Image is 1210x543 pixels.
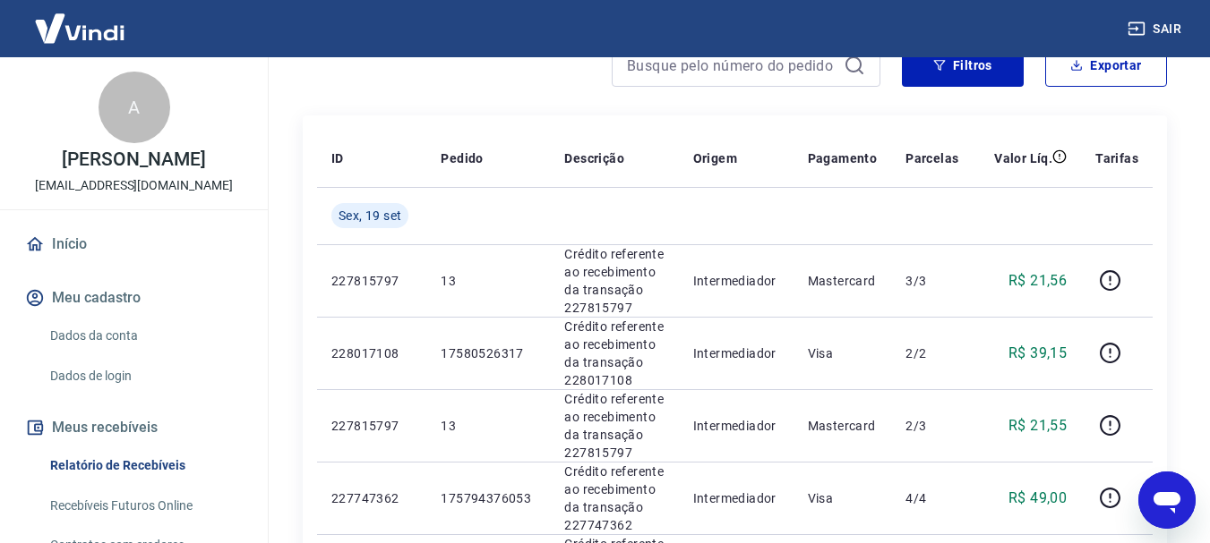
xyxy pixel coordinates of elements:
p: [EMAIL_ADDRESS][DOMAIN_NAME] [35,176,233,195]
p: Intermediador [693,417,779,435]
p: R$ 21,56 [1008,270,1067,292]
p: Intermediador [693,344,779,362]
p: Pagamento [808,149,878,167]
p: Valor Líq. [994,149,1052,167]
p: Pedido [441,149,483,167]
p: [PERSON_NAME] [62,150,205,169]
a: Início [21,225,246,264]
button: Filtros [902,44,1024,87]
p: Mastercard [808,272,878,290]
img: Vindi [21,1,138,55]
p: 175794376053 [441,489,536,507]
a: Recebíveis Futuros Online [43,488,246,524]
p: Intermediador [693,272,779,290]
p: R$ 21,55 [1008,415,1067,437]
input: Busque pelo número do pedido [627,52,837,79]
p: 13 [441,272,536,290]
p: Parcelas [905,149,958,167]
button: Exportar [1045,44,1167,87]
a: Dados da conta [43,318,246,354]
p: R$ 39,15 [1008,343,1067,364]
a: Dados de login [43,358,246,395]
p: Visa [808,489,878,507]
p: Visa [808,344,878,362]
p: 2/2 [905,344,958,362]
p: 227747362 [331,489,412,507]
a: Relatório de Recebíveis [43,447,246,484]
button: Meus recebíveis [21,408,246,447]
p: 17580526317 [441,344,536,362]
p: 228017108 [331,344,412,362]
p: 227815797 [331,272,412,290]
p: Crédito referente ao recebimento da transação 227815797 [564,245,664,317]
p: Origem [693,149,737,167]
button: Sair [1124,13,1189,46]
iframe: Botão para abrir a janela de mensagens, conversa em andamento [1138,471,1196,529]
p: 3/3 [905,272,958,290]
p: Intermediador [693,489,779,507]
p: Crédito referente ao recebimento da transação 227747362 [564,462,664,534]
p: 4/4 [905,489,958,507]
div: A [99,72,170,143]
p: ID [331,149,344,167]
p: Crédito referente ao recebimento da transação 228017108 [564,318,664,389]
p: 2/3 [905,417,958,435]
p: Descrição [564,149,624,167]
p: Tarifas [1095,149,1138,167]
p: Mastercard [808,417,878,435]
p: R$ 49,00 [1008,488,1067,509]
p: 227815797 [331,417,412,435]
p: 13 [441,417,536,435]
button: Meu cadastro [21,278,246,318]
p: Crédito referente ao recebimento da transação 227815797 [564,390,664,462]
span: Sex, 19 set [339,207,401,225]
